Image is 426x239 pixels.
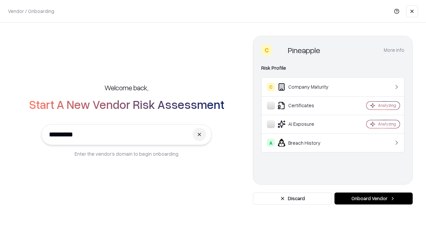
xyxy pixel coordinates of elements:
h5: Welcome back, [105,83,148,92]
button: Discard [253,193,332,204]
div: Company Maturity [267,83,346,91]
div: Pineapple [288,45,320,55]
button: More info [384,44,404,56]
h2: Start A New Vendor Risk Assessment [29,98,224,111]
div: A [267,139,275,147]
div: C [267,83,275,91]
img: Pineapple [275,45,285,55]
div: Analyzing [378,121,396,127]
div: Analyzing [378,103,396,108]
button: Onboard Vendor [334,193,413,204]
div: Breach History [267,139,346,147]
div: C [261,45,272,55]
div: Risk Profile [261,64,404,72]
p: Vendor / Onboarding [8,8,54,15]
div: AI Exposure [267,120,346,128]
div: Certificates [267,102,346,110]
p: Enter the vendor’s domain to begin onboarding [75,150,178,157]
